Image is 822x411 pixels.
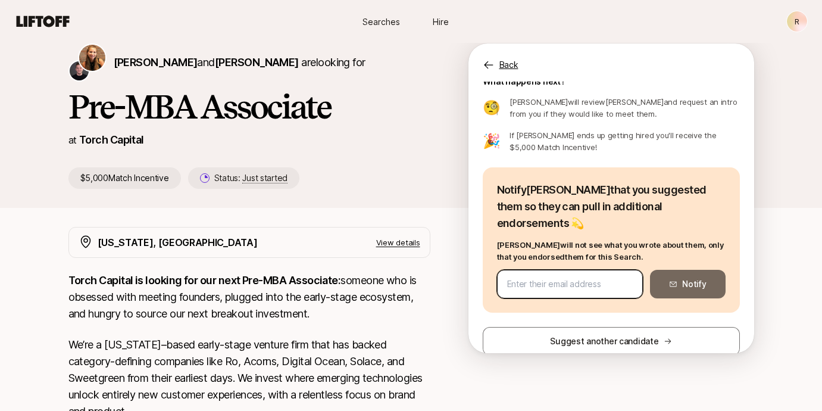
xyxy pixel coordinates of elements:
span: Searches [362,15,400,28]
span: Hire [433,15,449,28]
p: R [795,14,799,29]
p: are looking for [114,54,365,71]
button: R [786,11,808,32]
p: Notify [PERSON_NAME] that you suggested them so they can pull in additional endorsements 💫 [497,182,726,232]
a: Searches [352,11,411,33]
a: Hire [411,11,471,33]
p: What happens next? [483,74,565,89]
p: [US_STATE], [GEOGRAPHIC_DATA] [98,235,258,250]
button: Suggest another candidate [483,327,740,356]
p: Status: [214,171,287,185]
span: and [197,56,298,68]
p: 🧐 [483,101,501,115]
p: View details [376,236,420,248]
strong: Torch Capital is looking for our next Pre-MBA Associate: [68,274,341,287]
p: at [68,132,77,148]
input: Enter their email address [507,277,633,291]
img: Katie Reiner [79,45,105,71]
a: Torch Capital [79,133,144,146]
p: [PERSON_NAME] will not see what you wrote about them, only that you endorsed them for this Search. [497,239,726,263]
p: Back [499,58,518,72]
img: Christopher Harper [70,61,89,80]
p: If [PERSON_NAME] ends up getting hired you'll receive the $5,000 Match Incentive! [510,129,739,153]
p: someone who is obsessed with meeting founders, plugged into the early-stage ecosystem, and hungry... [68,272,430,322]
span: Just started [242,173,287,183]
span: [PERSON_NAME] [114,56,198,68]
h1: Pre-MBA Associate [68,89,430,124]
p: [PERSON_NAME] will review [PERSON_NAME] and request an intro from you if they would like to meet ... [510,96,739,120]
p: 🎉 [483,134,501,148]
p: $5,000 Match Incentive [68,167,181,189]
span: [PERSON_NAME] [215,56,299,68]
